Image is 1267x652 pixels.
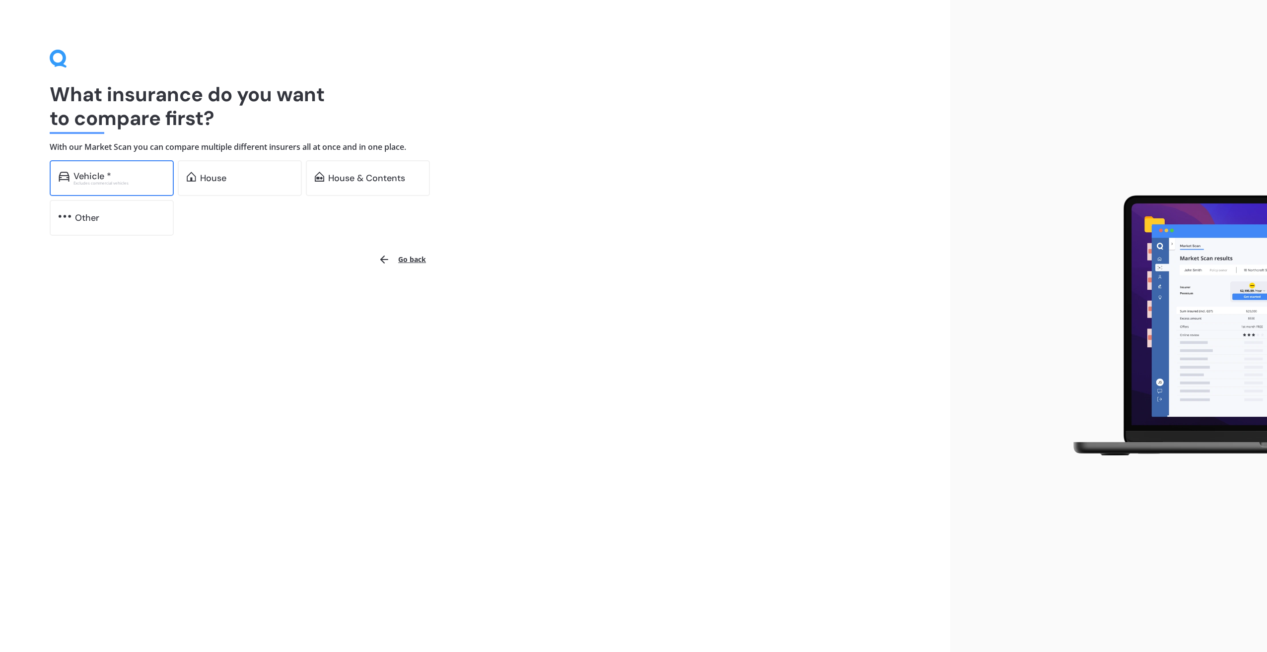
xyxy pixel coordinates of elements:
[59,211,71,221] img: other.81dba5aafe580aa69f38.svg
[50,142,901,152] h4: With our Market Scan you can compare multiple different insurers all at once and in one place.
[315,172,324,182] img: home-and-contents.b802091223b8502ef2dd.svg
[328,173,405,183] div: House & Contents
[75,213,99,223] div: Other
[59,172,70,182] img: car.f15378c7a67c060ca3f3.svg
[73,181,165,185] div: Excludes commercial vehicles
[372,248,432,271] button: Go back
[50,82,901,130] h1: What insurance do you want to compare first?
[73,171,111,181] div: Vehicle *
[200,173,226,183] div: House
[1059,190,1267,462] img: laptop.webp
[187,172,196,182] img: home.91c183c226a05b4dc763.svg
